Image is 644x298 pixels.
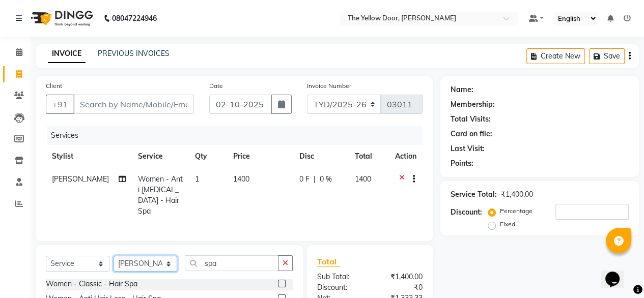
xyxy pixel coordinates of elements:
th: Qty [189,145,227,168]
th: Service [132,145,189,168]
label: Date [209,81,223,91]
button: +91 [46,95,74,114]
div: Discount: [451,207,482,218]
th: Total [348,145,389,168]
th: Disc [293,145,348,168]
div: Total Visits: [451,114,491,125]
input: Search or Scan [185,255,278,271]
span: | [314,174,316,185]
a: PREVIOUS INVOICES [98,49,170,58]
div: Points: [451,158,473,169]
label: Percentage [500,206,533,216]
span: 1400 [354,174,371,184]
div: Card on file: [451,129,492,139]
label: Client [46,81,62,91]
button: Create New [526,48,585,64]
iframe: chat widget [601,257,634,288]
div: Membership: [451,99,495,110]
div: Service Total: [451,189,497,200]
div: ₹1,400.00 [501,189,533,200]
span: Total [317,256,341,267]
th: Price [227,145,293,168]
label: Invoice Number [307,81,351,91]
span: 0 % [320,174,332,185]
a: INVOICE [48,45,86,63]
div: Services [47,126,430,145]
span: 1400 [233,174,249,184]
div: Sub Total: [310,272,370,282]
img: logo [26,4,96,33]
div: ₹0 [370,282,430,293]
div: Women - Classic - Hair Spa [46,279,137,289]
div: Name: [451,84,473,95]
b: 08047224946 [112,4,157,33]
label: Fixed [500,220,515,229]
div: ₹1,400.00 [370,272,430,282]
span: 1 [195,174,199,184]
button: Save [589,48,625,64]
th: Stylist [46,145,132,168]
span: Women - Anti [MEDICAL_DATA] - Hair Spa [138,174,183,216]
div: Last Visit: [451,143,485,154]
span: [PERSON_NAME] [52,174,109,184]
th: Action [389,145,423,168]
span: 0 F [299,174,310,185]
input: Search by Name/Mobile/Email/Code [73,95,194,114]
div: Discount: [310,282,370,293]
